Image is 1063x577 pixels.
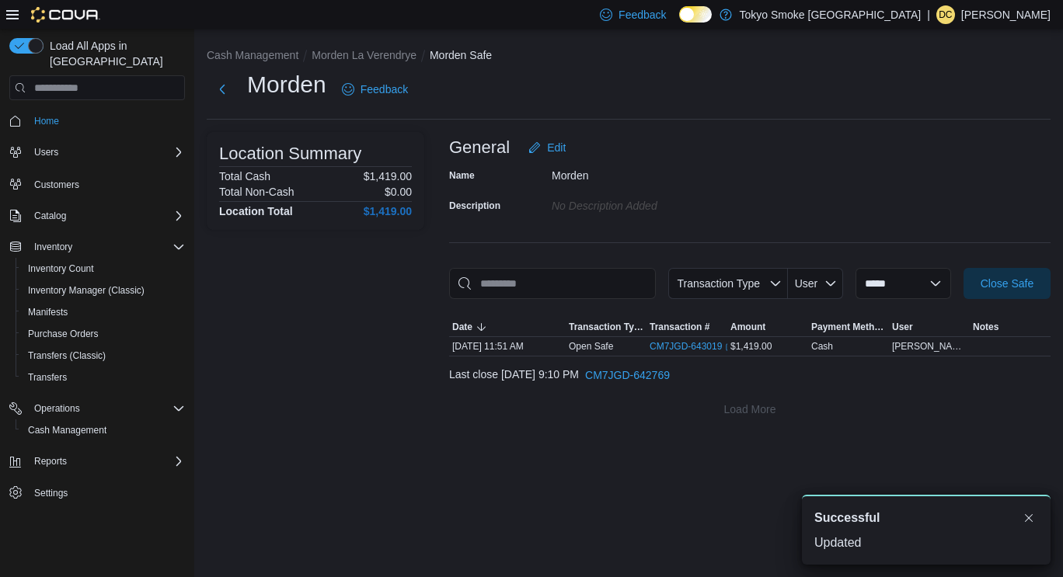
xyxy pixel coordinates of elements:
[219,186,295,198] h6: Total Non-Cash
[22,368,185,387] span: Transfers
[22,421,185,440] span: Cash Management
[34,179,79,191] span: Customers
[28,112,65,130] a: Home
[22,259,100,278] a: Inventory Count
[28,328,99,340] span: Purchase Orders
[964,268,1051,299] button: Close Safe
[730,340,772,353] span: $1,419.00
[3,398,191,419] button: Operations
[449,200,500,212] label: Description
[808,318,889,336] button: Payment Methods
[16,419,191,441] button: Cash Management
[936,5,955,24] div: Denika Corrigal
[552,163,760,182] div: Morden
[892,340,967,353] span: [PERSON_NAME]
[22,281,185,300] span: Inventory Manager (Classic)
[927,5,930,24] p: |
[449,268,656,299] input: This is a search bar. As you type, the results lower in the page will automatically filter.
[552,193,760,212] div: No Description added
[892,321,913,333] span: User
[34,487,68,499] span: Settings
[449,394,1051,425] button: Load More
[22,346,185,365] span: Transfers (Classic)
[28,238,185,256] span: Inventory
[22,346,112,365] a: Transfers (Classic)
[677,277,760,290] span: Transaction Type
[207,47,1051,66] nav: An example of EuiBreadcrumbs
[364,205,412,217] h4: $1,419.00
[22,325,185,343] span: Purchase Orders
[219,144,361,163] h3: Location Summary
[795,277,818,290] span: User
[16,280,191,301] button: Inventory Manager (Classic)
[219,205,293,217] h4: Location Total
[788,268,843,299] button: User
[34,210,66,222] span: Catalog
[740,5,922,24] p: Tokyo Smoke [GEOGRAPHIC_DATA]
[16,301,191,323] button: Manifests
[449,337,566,356] div: [DATE] 11:51 AM
[207,49,298,61] button: Cash Management
[430,49,492,61] button: Morden Safe
[44,38,185,69] span: Load All Apps in [GEOGRAPHIC_DATA]
[3,481,191,504] button: Settings
[730,321,765,333] span: Amount
[9,103,185,544] nav: Complex example
[668,268,788,299] button: Transaction Type
[34,455,67,468] span: Reports
[16,345,191,367] button: Transfers (Classic)
[22,303,185,322] span: Manifests
[981,276,1033,291] span: Close Safe
[207,74,238,105] button: Next
[28,349,106,362] span: Transfers (Classic)
[566,318,647,336] button: Transaction Type
[585,367,670,383] span: CM7JGD-642769
[22,325,105,343] a: Purchase Orders
[3,205,191,227] button: Catalog
[449,169,475,182] label: Name
[28,483,185,502] span: Settings
[28,399,185,418] span: Operations
[16,367,191,388] button: Transfers
[31,7,100,23] img: Cova
[811,321,886,333] span: Payment Methods
[579,360,676,391] button: CM7JGD-642769
[569,340,613,353] p: Open Safe
[28,452,73,471] button: Reports
[22,421,113,440] a: Cash Management
[814,509,880,527] span: Successful
[679,6,712,23] input: Dark Mode
[28,371,67,384] span: Transfers
[28,174,185,193] span: Customers
[3,141,191,163] button: Users
[28,306,68,318] span: Manifests
[312,49,416,61] button: Morden La Verendrye
[385,186,412,198] p: $0.00
[452,321,472,333] span: Date
[3,450,191,472] button: Reports
[973,321,999,333] span: Notes
[34,402,80,415] span: Operations
[1019,509,1038,527] button: Dismiss toast
[22,368,73,387] a: Transfers
[449,138,510,157] h3: General
[449,318,566,336] button: Date
[28,176,85,194] a: Customers
[219,170,270,182] h6: Total Cash
[939,5,952,24] span: DC
[28,484,74,502] a: Settings
[449,360,1051,391] div: Last close [DATE] 9:10 PM
[22,259,185,278] span: Inventory Count
[28,399,86,418] button: Operations
[34,146,58,158] span: Users
[647,318,727,336] button: Transaction #
[970,318,1051,336] button: Notes
[650,321,709,333] span: Transaction #
[364,170,412,182] p: $1,419.00
[3,172,191,195] button: Customers
[28,207,185,225] span: Catalog
[22,281,151,300] a: Inventory Manager (Classic)
[28,452,185,471] span: Reports
[961,5,1051,24] p: [PERSON_NAME]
